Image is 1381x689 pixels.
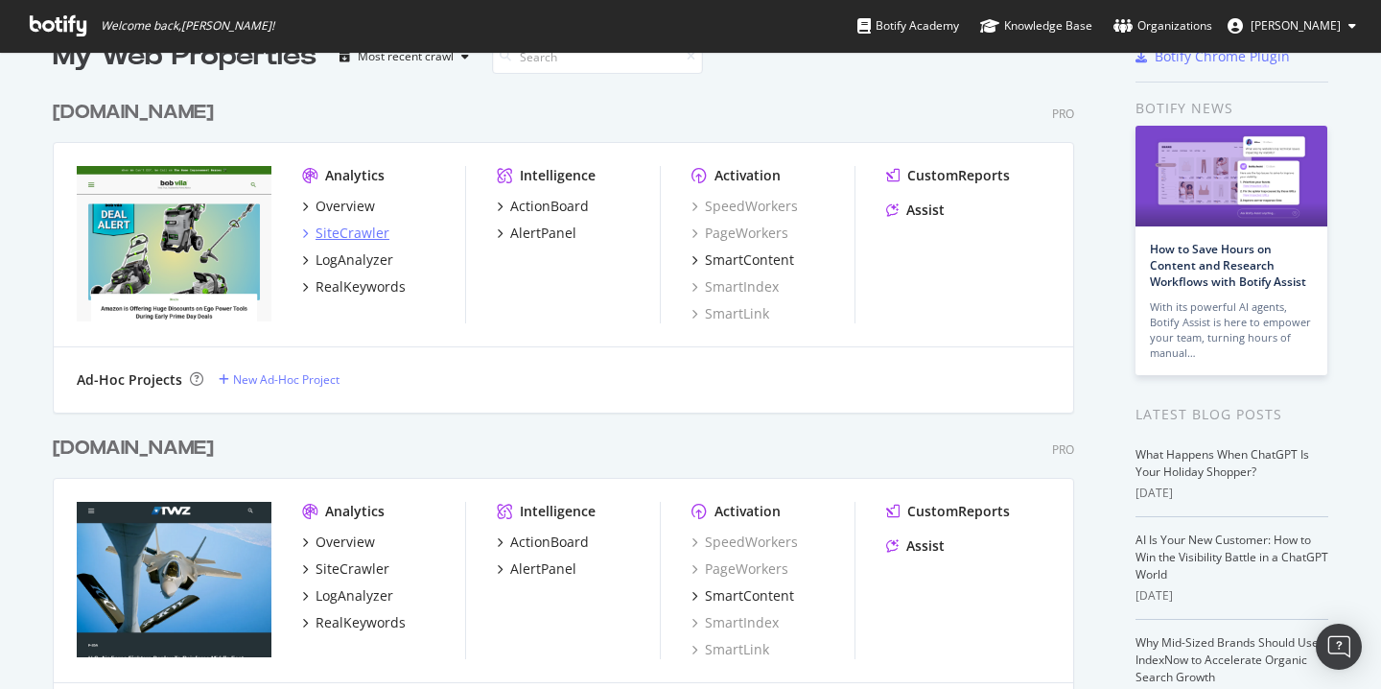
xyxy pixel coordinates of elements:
[1135,587,1328,605] div: [DATE]
[302,277,406,297] a: RealKeywords
[316,197,375,216] div: Overview
[714,166,781,185] div: Activation
[77,502,271,657] img: twz.com
[53,99,222,127] a: [DOMAIN_NAME]
[302,533,375,552] a: Overview
[1212,11,1371,41] button: [PERSON_NAME]
[316,559,389,579] div: SiteCrawler
[302,224,389,243] a: SiteCrawler
[907,502,1010,521] div: CustomReports
[497,559,576,579] a: AlertPanel
[907,166,1010,185] div: CustomReports
[1135,404,1328,425] div: Latest Blog Posts
[325,502,385,521] div: Analytics
[1316,624,1362,670] div: Open Intercom Messenger
[886,502,1010,521] a: CustomReports
[53,37,316,76] div: My Web Properties
[520,502,596,521] div: Intelligence
[520,166,596,185] div: Intelligence
[691,224,788,243] a: PageWorkers
[510,224,576,243] div: AlertPanel
[316,250,393,270] div: LogAnalyzer
[886,536,945,556] a: Assist
[906,536,945,556] div: Assist
[1135,98,1328,119] div: Botify news
[691,304,769,323] a: SmartLink
[691,277,779,297] a: SmartIndex
[53,99,214,127] div: [DOMAIN_NAME]
[1113,16,1212,36] div: Organizations
[691,640,769,659] a: SmartLink
[101,18,274,34] span: Welcome back, [PERSON_NAME] !
[1135,47,1290,66] a: Botify Chrome Plugin
[1135,634,1319,685] a: Why Mid-Sized Brands Should Use IndexNow to Accelerate Organic Search Growth
[705,250,794,270] div: SmartContent
[316,613,406,632] div: RealKeywords
[510,533,589,552] div: ActionBoard
[53,435,214,463] div: [DOMAIN_NAME]
[325,166,385,185] div: Analytics
[316,224,389,243] div: SiteCrawler
[77,370,182,390] div: Ad-Hoc Projects
[53,435,222,463] a: [DOMAIN_NAME]
[233,371,339,388] div: New Ad-Hoc Project
[219,371,339,388] a: New Ad-Hoc Project
[316,533,375,552] div: Overview
[886,201,945,220] a: Assist
[302,613,406,632] a: RealKeywords
[1135,126,1327,226] img: How to Save Hours on Content and Research Workflows with Botify Assist
[510,197,589,216] div: ActionBoard
[705,586,794,606] div: SmartContent
[691,613,779,632] a: SmartIndex
[302,197,375,216] a: Overview
[316,277,406,297] div: RealKeywords
[497,197,589,216] a: ActionBoard
[1150,241,1306,290] a: How to Save Hours on Content and Research Workflows with Botify Assist
[1150,299,1313,361] div: With its powerful AI agents, Botify Assist is here to empower your team, turning hours of manual…
[1052,106,1074,122] div: Pro
[714,502,781,521] div: Activation
[691,197,798,216] a: SpeedWorkers
[1135,446,1309,480] a: What Happens When ChatGPT Is Your Holiday Shopper?
[980,16,1092,36] div: Knowledge Base
[302,250,393,270] a: LogAnalyzer
[1251,17,1341,34] span: Ryan Kibbe
[497,224,576,243] a: AlertPanel
[1155,47,1290,66] div: Botify Chrome Plugin
[886,166,1010,185] a: CustomReports
[332,41,477,72] button: Most recent crawl
[492,40,703,74] input: Search
[906,201,945,220] div: Assist
[1052,441,1074,458] div: Pro
[691,533,798,552] a: SpeedWorkers
[302,559,389,579] a: SiteCrawler
[358,51,454,62] div: Most recent crawl
[77,166,271,321] img: bobvila.com
[857,16,959,36] div: Botify Academy
[302,586,393,606] a: LogAnalyzer
[691,250,794,270] a: SmartContent
[691,586,794,606] a: SmartContent
[510,559,576,579] div: AlertPanel
[497,533,589,552] a: ActionBoard
[691,559,788,579] a: PageWorkers
[1135,485,1328,502] div: [DATE]
[1135,532,1328,582] a: AI Is Your New Customer: How to Win the Visibility Battle in a ChatGPT World
[316,586,393,606] div: LogAnalyzer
